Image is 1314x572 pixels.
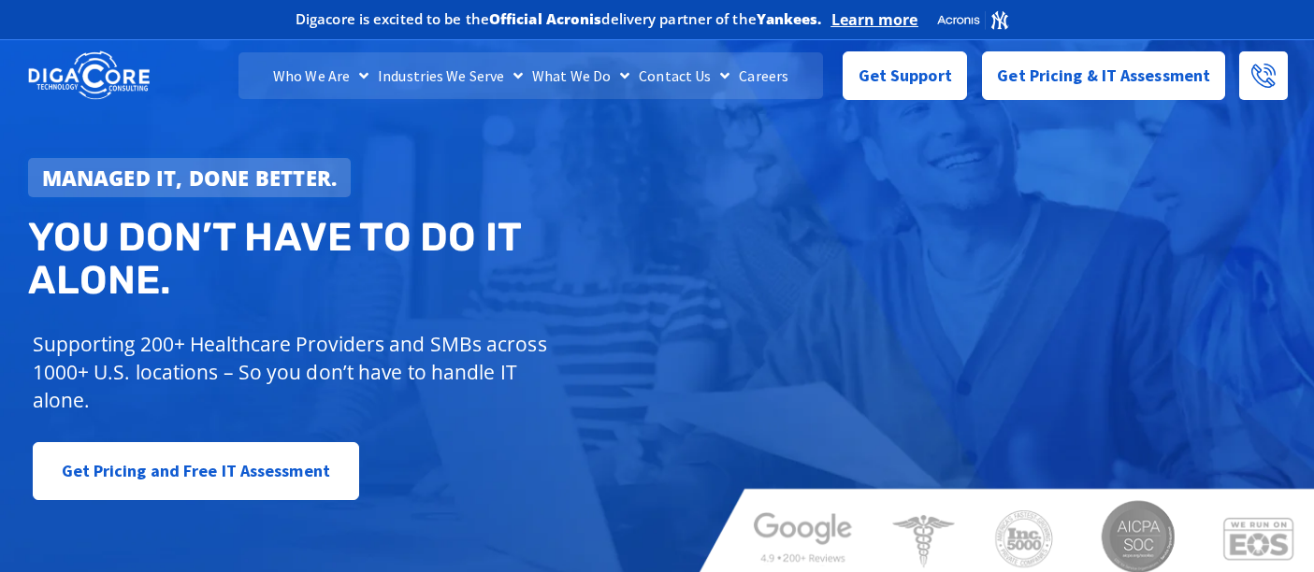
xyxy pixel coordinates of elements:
[373,52,527,99] a: Industries We Serve
[982,51,1225,100] a: Get Pricing & IT Assessment
[634,52,734,99] a: Contact Us
[28,158,352,197] a: Managed IT, done better.
[489,9,602,28] b: Official Acronis
[831,10,918,29] a: Learn more
[28,50,150,102] img: DigaCore Technology Consulting
[28,216,671,302] h2: You don’t have to do IT alone.
[33,330,556,414] p: Supporting 200+ Healthcare Providers and SMBs across 1000+ U.S. locations – So you don’t have to ...
[62,452,330,490] span: Get Pricing and Free IT Assessment
[757,9,822,28] b: Yankees.
[268,52,373,99] a: Who We Are
[238,52,823,99] nav: Menu
[296,12,822,26] h2: Digacore is excited to be the delivery partner of the
[997,57,1210,94] span: Get Pricing & IT Assessment
[936,9,1009,31] img: Acronis
[734,52,793,99] a: Careers
[859,57,952,94] span: Get Support
[843,51,967,100] a: Get Support
[42,164,338,192] strong: Managed IT, done better.
[33,442,359,500] a: Get Pricing and Free IT Assessment
[527,52,634,99] a: What We Do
